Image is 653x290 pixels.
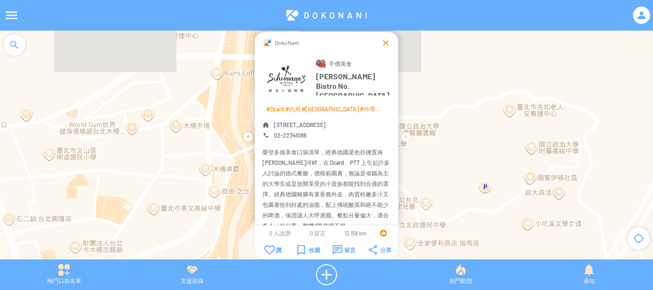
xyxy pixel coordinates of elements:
[369,245,392,255] div: 分享
[266,106,381,112] p: #Dcard #內用 #[GEOGRAPHIC_DATA] #外帶 #外送 #大學生 #[GEOGRAPHIC_DATA] #木柵 #美食 #[PERSON_NAME][GEOGRAPHIC_D...
[264,245,282,255] div: 讚
[274,132,306,139] span: 02-22341088
[333,245,356,255] div: 留言
[269,230,291,236] span: 0 人說讚
[275,38,299,47] p: DokoNani
[344,230,367,236] span: 13,158 km
[263,56,309,102] img: Visruth.jpg not found
[274,121,326,128] span: [STREET_ADDRESS]
[310,230,326,236] span: 0 留言
[316,59,326,68] img: cheapEats.svg
[263,133,268,138] img: call.png
[263,122,268,127] img: home.png
[297,245,320,255] div: 收藏
[262,38,272,47] img: Visruth.jpg not found
[397,264,525,285] div: 熱門動態
[128,264,256,285] div: 支援前線
[2,257,34,269] a: 在 Google 地圖上開啟這個區域 (開啟新視窗)
[525,264,653,285] div: 通知
[262,149,390,229] span: 榮登多個美食口袋清單，經典德國菜色彷彿置身[PERSON_NAME]河畔，在 Dcard、PTT 上引起許多人討論的德式餐廳，價格範圍廣，無論是省錢為主的大學生或是放開享受的小資族都能找到合適的...
[316,72,390,96] p: [PERSON_NAME] Bistro No. [GEOGRAPHIC_DATA][PERSON_NAME]餐館
[329,59,381,68] p: 平價美食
